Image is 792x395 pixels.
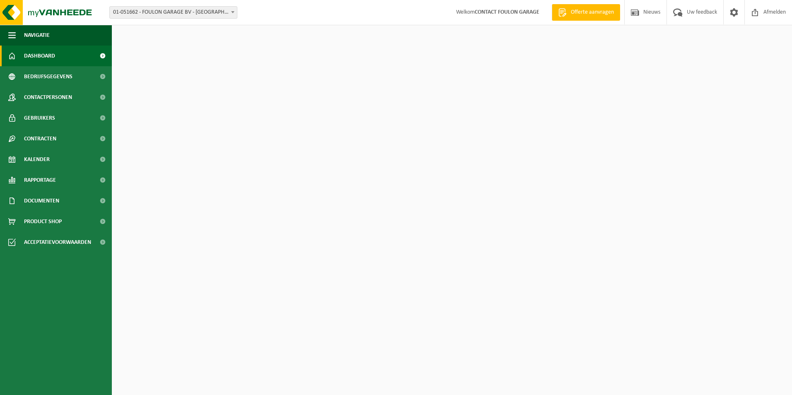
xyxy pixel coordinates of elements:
span: Contactpersonen [24,87,72,108]
span: Documenten [24,190,59,211]
strong: CONTACT FOULON GARAGE [475,9,539,15]
span: Rapportage [24,170,56,190]
span: Acceptatievoorwaarden [24,232,91,253]
span: Kalender [24,149,50,170]
span: 01-051662 - FOULON GARAGE BV - ROESELARE [109,6,237,19]
span: 01-051662 - FOULON GARAGE BV - ROESELARE [110,7,237,18]
span: Gebruikers [24,108,55,128]
span: Navigatie [24,25,50,46]
a: Offerte aanvragen [552,4,620,21]
span: Product Shop [24,211,62,232]
span: Bedrijfsgegevens [24,66,72,87]
span: Contracten [24,128,56,149]
span: Dashboard [24,46,55,66]
span: Offerte aanvragen [569,8,616,17]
